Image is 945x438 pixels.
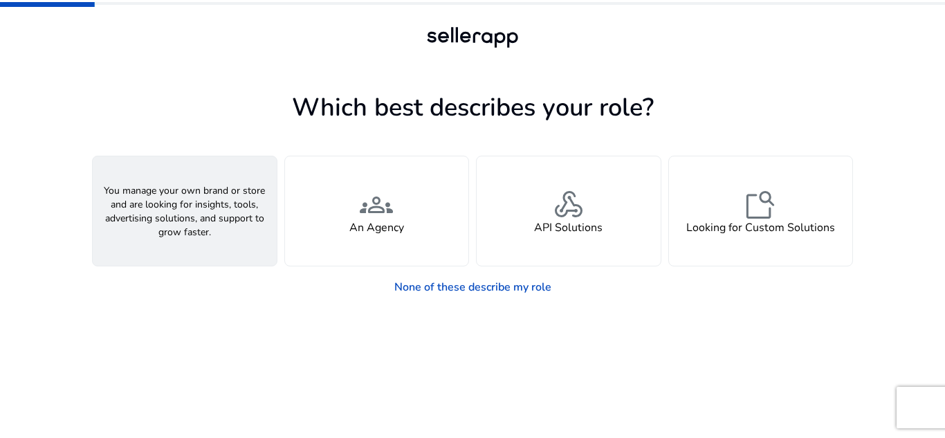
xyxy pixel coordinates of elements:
a: None of these describe my role [383,273,562,301]
span: webhook [552,188,585,221]
button: webhookAPI Solutions [476,156,661,266]
h1: Which best describes your role? [92,93,853,122]
span: groups [360,188,393,221]
h4: Looking for Custom Solutions [686,221,835,235]
h4: API Solutions [534,221,603,235]
span: feature_search [744,188,777,221]
h4: An Agency [349,221,404,235]
button: groupsAn Agency [284,156,470,266]
button: feature_searchLooking for Custom Solutions [668,156,854,266]
button: You manage your own brand or store and are looking for insights, tools, advertising solutions, an... [92,156,277,266]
